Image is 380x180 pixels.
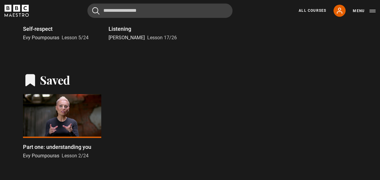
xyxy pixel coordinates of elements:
p: Listening [109,25,131,33]
span: Lesson 2/24 [62,153,89,158]
span: Lesson 17/26 [147,35,177,40]
button: Toggle navigation [353,8,375,14]
span: Lesson 5/24 [62,35,89,40]
a: All Courses [299,8,326,13]
svg: BBC Maestro [5,5,29,17]
a: Part one: understanding you Evy Poumpouras Lesson 2/24 [23,94,101,159]
span: [PERSON_NAME] [109,35,145,40]
span: Evy Poumpouras [23,35,59,40]
h2: Saved [40,73,70,87]
button: Submit the search query [92,7,99,14]
p: Self-respect [23,25,53,33]
span: Evy Poumpouras [23,153,59,158]
p: Part one: understanding you [23,143,91,151]
input: Search [87,3,232,18]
